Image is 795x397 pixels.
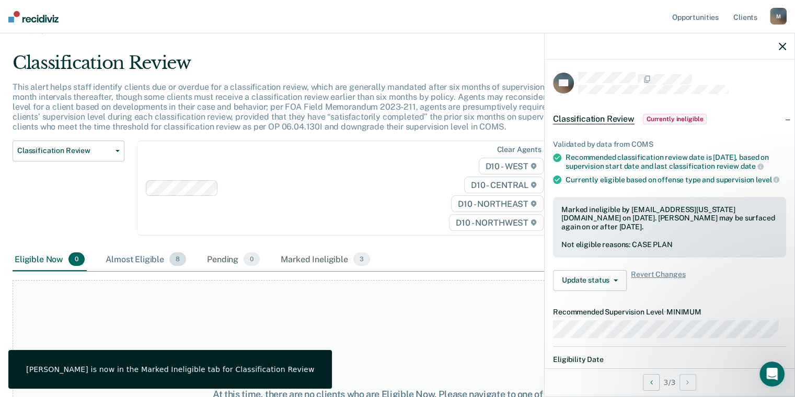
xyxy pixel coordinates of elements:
[664,308,666,316] span: •
[740,162,763,170] span: date
[545,368,794,396] div: 3 / 3
[26,365,314,374] div: [PERSON_NAME] is now in the Marked Ineligible tab for Classification Review
[13,52,609,82] div: Classification Review
[13,82,606,132] p: This alert helps staff identify clients due or overdue for a classification review, which are gen...
[451,195,543,212] span: D10 - NORTHEAST
[643,114,707,124] span: Currently ineligible
[770,8,787,25] div: M
[643,374,660,391] button: Previous Opportunity
[679,374,696,391] button: Next Opportunity
[279,248,372,271] div: Marked Ineligible
[545,102,794,136] div: Classification ReviewCurrently ineligible
[205,248,262,271] div: Pending
[553,270,627,291] button: Update status
[13,248,87,271] div: Eligible Now
[566,153,786,171] div: Recommended classification review date is [DATE], based on supervision start date and last classi...
[553,355,786,364] dt: Eligibility Date
[17,146,111,155] span: Classification Review
[759,361,785,387] iframe: Intercom live chat
[756,176,779,184] span: level
[553,140,786,149] div: Validated by data from COMS
[103,248,188,271] div: Almost Eligible
[449,214,543,231] span: D10 - NORTHWEST
[8,11,59,22] img: Recidiviz
[479,158,544,174] span: D10 - WEST
[553,114,635,124] span: Classification Review
[169,252,186,266] span: 8
[68,252,85,266] span: 0
[561,240,778,249] div: Not eligible reasons: CASE PLAN
[244,252,260,266] span: 0
[553,308,786,317] dt: Recommended Supervision Level MINIMUM
[497,145,541,154] div: Clear agents
[561,205,778,231] div: Marked ineligible by [EMAIL_ADDRESS][US_STATE][DOMAIN_NAME] on [DATE]. [PERSON_NAME] may be surfa...
[464,177,544,193] span: D10 - CENTRAL
[631,270,685,291] span: Revert Changes
[566,175,786,184] div: Currently eligible based on offense type and supervision
[353,252,370,266] span: 3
